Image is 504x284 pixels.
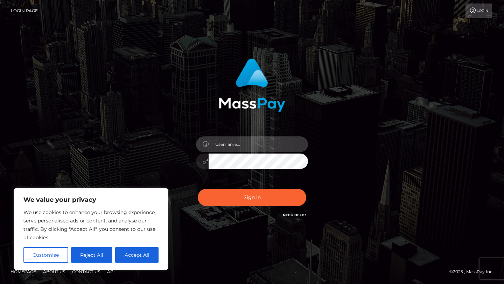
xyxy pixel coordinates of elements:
[11,3,38,18] a: Login Page
[465,3,492,18] a: Login
[40,266,68,277] a: About Us
[104,266,118,277] a: API
[219,58,285,112] img: MassPay Login
[8,266,39,277] a: Homepage
[23,208,159,242] p: We use cookies to enhance your browsing experience, serve personalised ads or content, and analys...
[283,213,306,217] a: Need Help?
[23,247,68,263] button: Customise
[115,247,159,263] button: Accept All
[198,189,306,206] button: Sign in
[449,268,499,276] div: © 2025 , MassPay Inc.
[23,196,159,204] p: We value your privacy
[69,266,103,277] a: Contact Us
[209,136,308,152] input: Username...
[14,188,168,270] div: We value your privacy
[71,247,113,263] button: Reject All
